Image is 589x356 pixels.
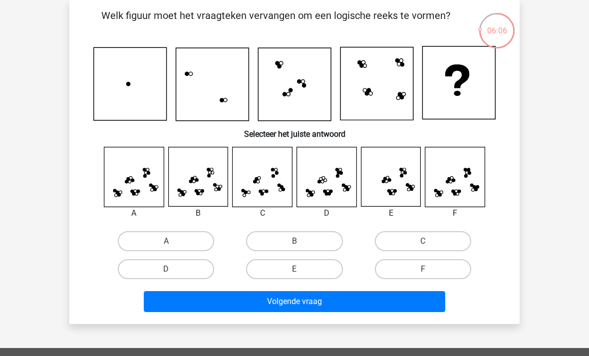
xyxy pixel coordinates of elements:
label: A [118,231,214,251]
div: F [417,207,493,219]
div: A [96,207,172,219]
h6: Selecteer het juiste antwoord [85,121,504,139]
div: E [353,207,429,219]
label: F [375,259,471,279]
label: E [246,259,342,279]
div: C [225,207,300,219]
div: 06:06 [478,12,516,37]
button: Volgende vraag [144,291,446,312]
p: Welk figuur moet het vraagteken vervangen om een logische reeks te vormen? [85,8,466,38]
label: D [118,259,214,279]
label: B [246,231,342,251]
div: D [289,207,364,219]
div: B [161,207,236,219]
label: C [375,231,471,251]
